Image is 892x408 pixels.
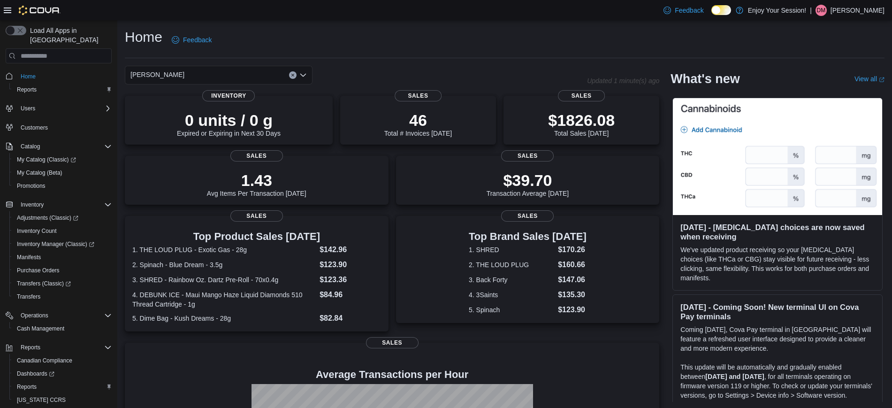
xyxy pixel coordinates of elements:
[19,6,61,15] img: Cova
[558,259,587,270] dd: $160.66
[17,199,112,210] span: Inventory
[132,245,316,254] dt: 1. THE LOUD PLUG - Exotic Gas - 28g
[17,310,112,321] span: Operations
[13,167,66,178] a: My Catalog (Beta)
[705,373,764,380] strong: [DATE] and [DATE]
[320,289,381,300] dd: $84.96
[320,313,381,324] dd: $82.84
[384,111,452,130] p: 46
[299,71,307,79] button: Open list of options
[17,254,41,261] span: Manifests
[13,355,112,366] span: Canadian Compliance
[17,342,112,353] span: Reports
[748,5,807,16] p: Enjoy Your Session!
[13,355,76,366] a: Canadian Compliance
[9,251,115,264] button: Manifests
[21,143,40,150] span: Catalog
[13,212,82,223] a: Adjustments (Classic)
[17,122,112,133] span: Customers
[13,239,98,250] a: Inventory Manager (Classic)
[558,289,587,300] dd: $135.30
[675,6,703,15] span: Feedback
[17,156,76,163] span: My Catalog (Classic)
[17,240,94,248] span: Inventory Manager (Classic)
[854,75,884,83] a: View allExternal link
[17,182,46,190] span: Promotions
[9,179,115,192] button: Promotions
[13,84,112,95] span: Reports
[13,180,112,192] span: Promotions
[9,83,115,96] button: Reports
[13,265,63,276] a: Purchase Orders
[13,291,112,302] span: Transfers
[817,5,826,16] span: DM
[680,325,875,353] p: Coming [DATE], Cova Pay terminal in [GEOGRAPHIC_DATA] will feature a refreshed user interface des...
[13,154,112,165] span: My Catalog (Classic)
[17,122,52,133] a: Customers
[9,277,115,290] a: Transfers (Classic)
[21,312,48,319] span: Operations
[17,103,39,114] button: Users
[2,121,115,134] button: Customers
[366,337,419,348] span: Sales
[9,224,115,238] button: Inventory Count
[9,264,115,277] button: Purchase Orders
[17,141,44,152] button: Catalog
[13,394,112,406] span: Washington CCRS
[9,238,115,251] a: Inventory Manager (Classic)
[132,290,316,309] dt: 4. DEBUNK ICE - Maui Mango Haze Liquid Diamonds 510 Thread Cartridge - 1g
[469,231,587,242] h3: Top Brand Sales [DATE]
[487,171,569,190] p: $39.70
[17,396,66,404] span: [US_STATE] CCRS
[2,309,115,322] button: Operations
[132,260,316,269] dt: 2. Spinach - Blue Dream - 3.5g
[17,71,39,82] a: Home
[13,381,112,393] span: Reports
[132,369,652,380] h4: Average Transactions per Hour
[17,280,71,287] span: Transfers (Classic)
[132,231,381,242] h3: Top Product Sales [DATE]
[711,5,731,15] input: Dark Mode
[17,227,57,235] span: Inventory Count
[816,5,827,16] div: Dima Mansour
[17,199,47,210] button: Inventory
[9,354,115,367] button: Canadian Compliance
[230,150,283,162] span: Sales
[17,267,60,274] span: Purchase Orders
[13,265,112,276] span: Purchase Orders
[13,252,112,263] span: Manifests
[558,244,587,255] dd: $170.26
[21,73,36,80] span: Home
[13,225,61,237] a: Inventory Count
[17,357,72,364] span: Canadian Compliance
[9,290,115,303] button: Transfers
[671,71,740,86] h2: What's new
[558,90,605,101] span: Sales
[17,383,37,391] span: Reports
[207,171,306,190] p: 1.43
[320,274,381,285] dd: $123.36
[2,140,115,153] button: Catalog
[501,150,554,162] span: Sales
[21,344,40,351] span: Reports
[21,124,48,131] span: Customers
[26,26,112,45] span: Load All Apps in [GEOGRAPHIC_DATA]
[469,275,554,285] dt: 3. Back Forty
[13,84,40,95] a: Reports
[680,362,875,400] p: This update will be automatically and gradually enabled between , for all terminals operating on ...
[13,278,112,289] span: Transfers (Classic)
[9,153,115,166] a: My Catalog (Classic)
[558,304,587,316] dd: $123.90
[384,111,452,137] div: Total # Invoices [DATE]
[13,239,112,250] span: Inventory Manager (Classic)
[320,244,381,255] dd: $142.96
[2,69,115,83] button: Home
[207,171,306,197] div: Avg Items Per Transaction [DATE]
[587,77,659,85] p: Updated 1 minute(s) ago
[810,5,812,16] p: |
[13,225,112,237] span: Inventory Count
[21,105,35,112] span: Users
[289,71,297,79] button: Clear input
[13,368,58,379] a: Dashboards
[2,341,115,354] button: Reports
